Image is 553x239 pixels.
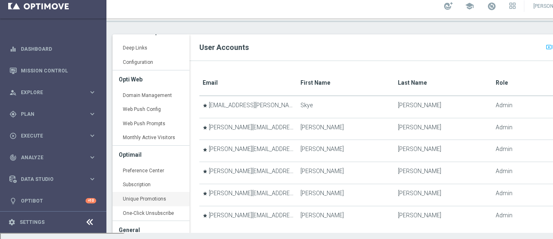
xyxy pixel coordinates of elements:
[119,70,183,88] h3: Opti Web
[9,46,97,52] button: equalizer Dashboard
[88,110,96,118] i: keyboard_arrow_right
[21,38,96,60] a: Dashboard
[21,112,88,117] span: Plan
[199,140,297,162] td: [PERSON_NAME][EMAIL_ADDRESS][PERSON_NAME][PERSON_NAME][DOMAIN_NAME]
[395,206,492,228] td: [PERSON_NAME]
[9,38,96,60] div: Dashboard
[203,103,208,108] i: star
[496,146,512,153] span: Admin
[119,221,183,239] h3: General
[88,132,96,140] i: keyboard_arrow_right
[88,175,96,183] i: keyboard_arrow_right
[199,96,297,118] td: [EMAIL_ADDRESS][PERSON_NAME][PERSON_NAME][DOMAIN_NAME]
[113,206,190,221] a: One-Click Unsubscribe
[203,79,218,86] translate: Email
[9,89,17,96] i: person_search
[9,132,88,140] div: Execute
[496,168,512,175] span: Admin
[21,133,88,138] span: Execute
[9,68,97,74] button: Mission Control
[9,198,97,204] button: lightbulb Optibot +10
[297,184,395,206] td: [PERSON_NAME]
[9,133,97,139] button: play_circle_outline Execute keyboard_arrow_right
[9,176,88,183] div: Data Studio
[113,131,190,145] a: Monthly Active Visitors
[9,190,96,212] div: Optibot
[496,212,512,219] span: Admin
[113,117,190,131] a: Web Push Prompts
[395,140,492,162] td: [PERSON_NAME]
[9,110,88,118] div: Plan
[21,177,88,182] span: Data Studio
[9,154,88,161] div: Analyze
[199,162,297,184] td: [PERSON_NAME][EMAIL_ADDRESS][PERSON_NAME][PERSON_NAME][DOMAIN_NAME]
[398,79,427,86] translate: Last Name
[9,176,97,183] button: Data Studio keyboard_arrow_right
[395,96,492,118] td: [PERSON_NAME]
[21,190,86,212] a: Optibot
[297,206,395,228] td: [PERSON_NAME]
[297,96,395,118] td: Skye
[9,111,97,117] button: gps_fixed Plan keyboard_arrow_right
[297,118,395,140] td: [PERSON_NAME]
[395,118,492,140] td: [PERSON_NAME]
[395,184,492,206] td: [PERSON_NAME]
[297,140,395,162] td: [PERSON_NAME]
[9,60,96,81] div: Mission Control
[21,60,96,81] a: Mission Control
[113,178,190,192] a: Subscription
[9,154,97,161] button: track_changes Analyze keyboard_arrow_right
[9,197,17,205] i: lightbulb
[88,153,96,161] i: keyboard_arrow_right
[9,132,17,140] i: play_circle_outline
[203,125,208,130] i: star
[113,164,190,178] a: Preference Center
[297,162,395,184] td: [PERSON_NAME]
[203,147,208,152] i: star
[113,102,190,117] a: Web Push Config
[21,155,88,160] span: Analyze
[86,198,96,203] div: +10
[395,162,492,184] td: [PERSON_NAME]
[113,55,190,70] a: Configuration
[113,192,190,207] a: Unique Promotions
[199,206,297,228] td: [PERSON_NAME][EMAIL_ADDRESS][PERSON_NAME][PERSON_NAME][DOMAIN_NAME]
[199,118,297,140] td: [PERSON_NAME][EMAIL_ADDRESS][PERSON_NAME][PERSON_NAME][DOMAIN_NAME]
[113,88,190,103] a: Domain Management
[199,184,297,206] td: [PERSON_NAME][EMAIL_ADDRESS][PERSON_NAME][PERSON_NAME][DOMAIN_NAME]
[9,154,17,161] i: track_changes
[21,90,88,95] span: Explore
[20,220,45,225] a: Settings
[203,191,208,196] i: star
[496,102,512,109] span: Admin
[9,89,97,96] button: person_search Explore keyboard_arrow_right
[113,41,190,56] a: Deep Links
[88,88,96,96] i: keyboard_arrow_right
[496,124,512,131] span: Admin
[465,2,474,11] span: school
[496,79,508,86] translate: Role
[496,190,512,197] span: Admin
[203,213,208,218] i: star
[9,110,17,118] i: gps_fixed
[9,45,17,53] i: equalizer
[546,43,552,51] i: present_to_all
[203,169,208,174] i: star
[119,146,183,164] h3: Optimail
[9,89,88,96] div: Explore
[300,79,330,86] translate: First Name
[8,219,16,226] i: settings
